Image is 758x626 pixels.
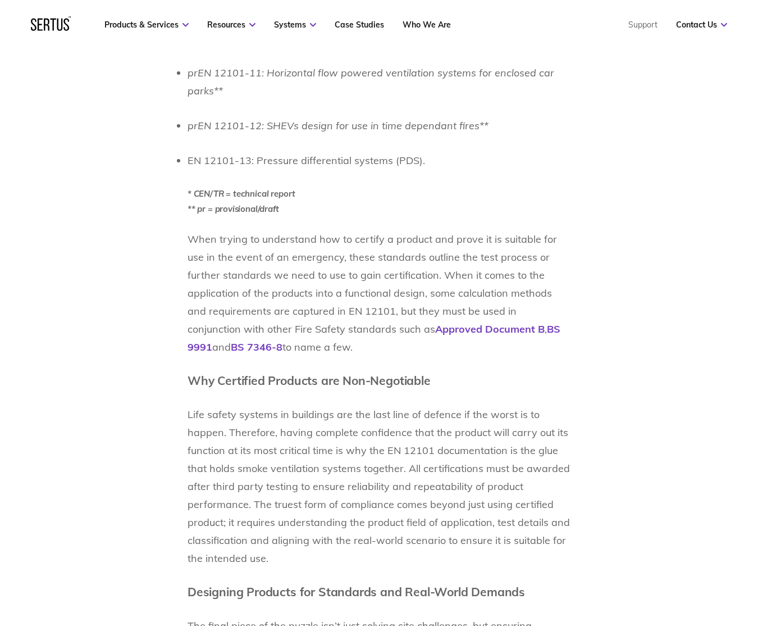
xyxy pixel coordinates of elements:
a: Contact Us [676,20,727,30]
a: Systems [274,20,316,30]
a: BS 7346-8 [231,341,282,353]
h3: Designing Products for Standards and Real-World Demands [188,582,570,602]
i: * CEN/TR = technical report [188,188,295,199]
a: Case Studies [335,20,384,30]
i: prEN 12101-12: SHEVs design for use in time dependant fires** [188,119,488,132]
a: Products & Services [104,20,189,30]
a: Support [628,20,657,30]
i: prEN 12101-11: Horizontal flow powered ventilation systems for enclosed car parks** [188,66,554,97]
h3: Why Certified Products are Non-Negotiable [188,370,570,391]
p: Life safety systems in buildings are the last line of defence if the worst is to happen. Therefor... [188,406,570,568]
a: Who We Are [403,20,451,30]
i: ** pr = provisional/draft [188,203,279,214]
p: When trying to understand how to certify a product and prove it is suitable for use in the event ... [188,230,570,356]
p: EN 12101-13: Pressure differential systems (PDS). [188,152,570,170]
iframe: Chat Widget [702,572,758,626]
a: Approved Document B [435,323,545,335]
a: Resources [207,20,255,30]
